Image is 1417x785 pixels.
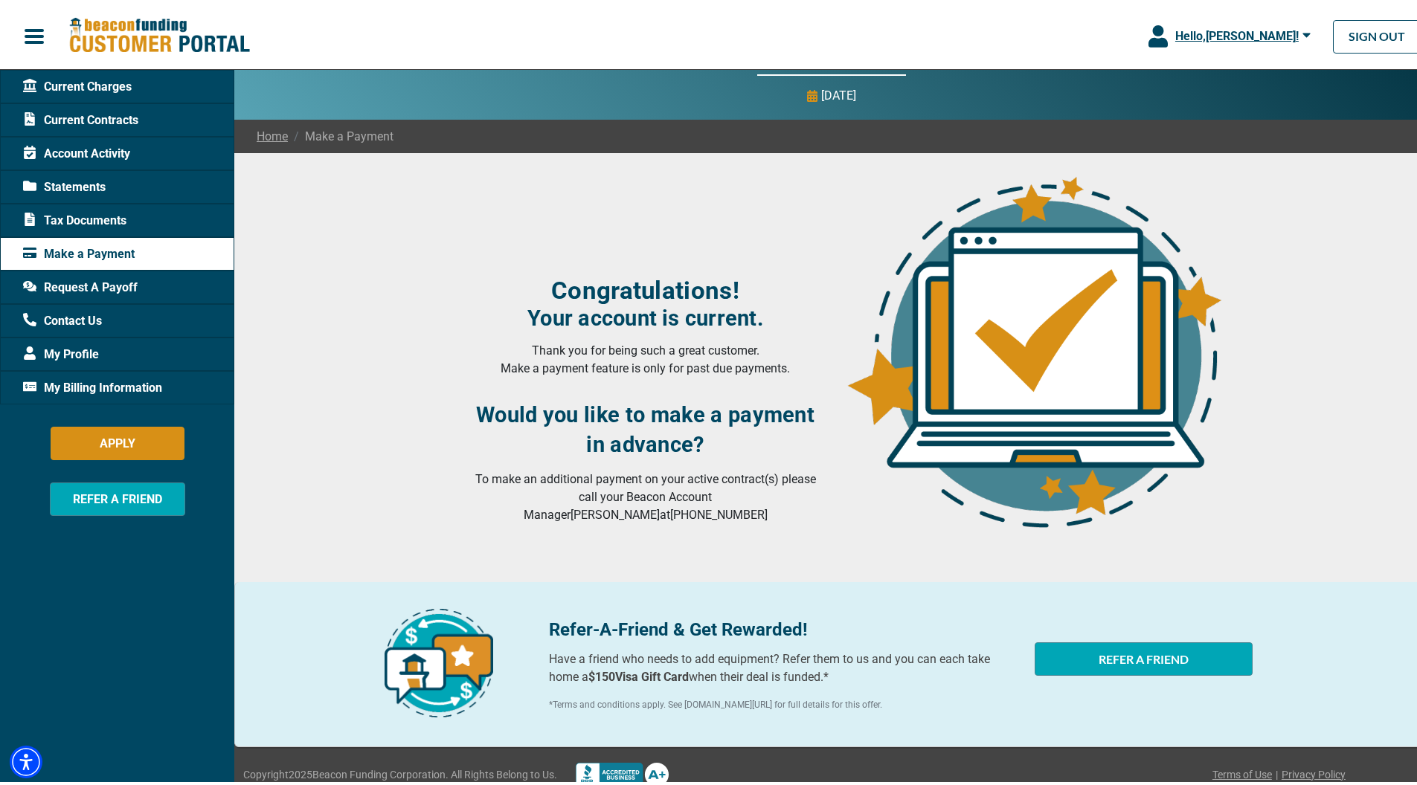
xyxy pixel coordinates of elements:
p: [DATE] [821,84,856,102]
span: Account Activity [23,142,130,160]
a: Privacy Policy [1282,764,1346,780]
div: Accessibility Menu [10,743,42,775]
p: *Terms and conditions apply. See [DOMAIN_NAME][URL] for full details for this offer. [549,695,1017,708]
h3: Congratulations! [469,273,823,303]
button: REFER A FRIEND [50,479,185,513]
button: APPLY [51,424,184,457]
span: Copyright 2025 Beacon Funding Corporation. All Rights Belong to Us. [243,764,557,780]
p: Thank you for being such a great customer. Make a payment feature is only for past due payments. [469,339,823,375]
span: Make a Payment [23,242,135,260]
b: $150 Visa Gift Card [588,667,689,681]
span: Current Charges [23,75,132,93]
img: refer-a-friend-icon.png [385,606,493,714]
span: Request A Payoff [23,276,138,294]
h4: Your account is current. [469,303,823,328]
span: Hello, [PERSON_NAME] ! [1175,26,1299,40]
p: Refer-A-Friend & Get Rewarded! [549,613,1017,640]
a: Home [257,125,288,143]
span: Current Contracts [23,109,138,126]
span: Statements [23,175,106,193]
img: Beacon Funding Customer Portal Logo [68,14,250,52]
p: To make an additional payment on your active contract(s) please call your Beacon Account Manager ... [469,468,823,521]
img: account-upto-date.png [841,169,1226,525]
span: Contact Us [23,309,102,327]
span: My Billing Information [23,376,162,394]
p: Have a friend who needs to add equipment? Refer them to us and you can each take home a when thei... [549,647,1017,683]
span: My Profile [23,343,99,361]
span: Make a Payment [288,125,393,143]
h3: Would you like to make a payment in advance? [469,397,823,456]
img: Better Bussines Beareau logo A+ [576,760,669,784]
span: Tax Documents [23,209,126,227]
span: | [1276,764,1278,780]
a: Terms of Use [1212,764,1272,780]
button: REFER A FRIEND [1035,639,1253,673]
